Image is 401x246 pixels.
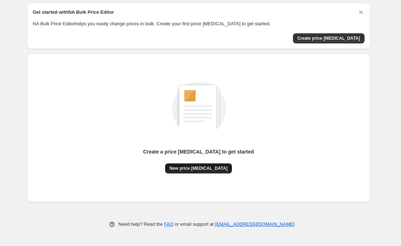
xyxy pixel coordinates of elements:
button: Create price change job [293,33,365,43]
span: or email support at [173,221,215,227]
a: [EMAIL_ADDRESS][DOMAIN_NAME] [215,221,294,227]
span: Create price [MEDICAL_DATA] [297,35,360,41]
button: New price [MEDICAL_DATA] [165,163,232,173]
h2: Get started with NA Bulk Price Editor [33,9,114,16]
span: New price [MEDICAL_DATA] [169,165,228,171]
p: Create a price [MEDICAL_DATA] to get started [143,148,254,155]
button: Dismiss card [357,9,365,16]
p: NA Bulk Price Editor helps you easily change prices in bulk. Create your first price [MEDICAL_DAT... [33,20,365,27]
a: FAQ [164,221,173,227]
span: Need help? Read the [118,221,164,227]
